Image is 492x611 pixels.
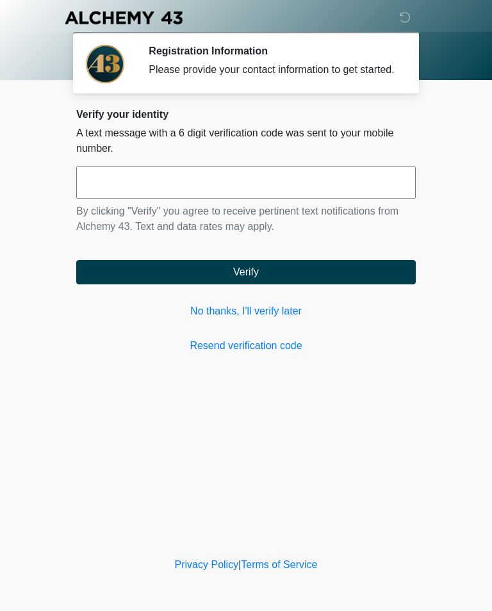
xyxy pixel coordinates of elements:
[76,338,416,354] a: Resend verification code
[76,260,416,284] button: Verify
[63,10,184,26] img: Alchemy 43 Logo
[76,126,416,156] p: A text message with a 6 digit verification code was sent to your mobile number.
[241,559,317,570] a: Terms of Service
[175,559,239,570] a: Privacy Policy
[76,204,416,234] p: By clicking "Verify" you agree to receive pertinent text notifications from Alchemy 43. Text and ...
[238,559,241,570] a: |
[149,45,397,57] h2: Registration Information
[149,62,397,77] div: Please provide your contact information to get started.
[86,45,124,83] img: Agent Avatar
[76,304,416,319] a: No thanks, I'll verify later
[76,108,416,120] h2: Verify your identity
